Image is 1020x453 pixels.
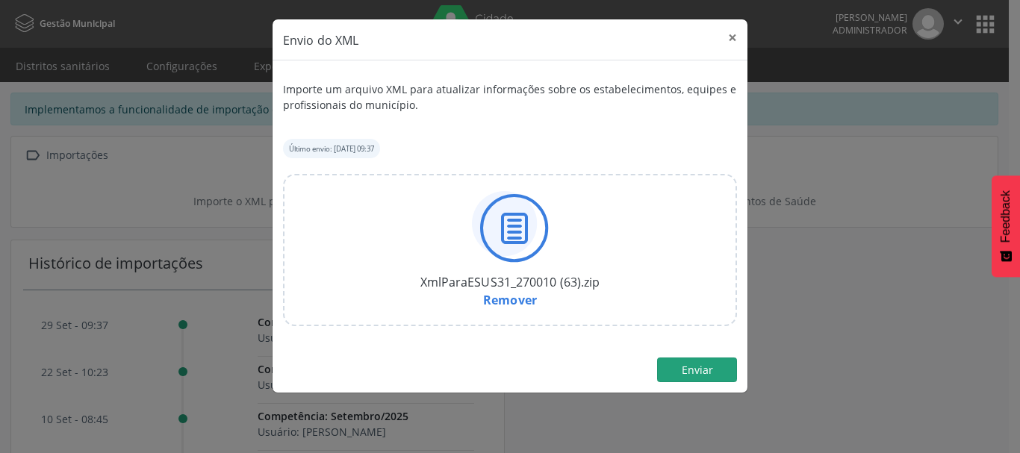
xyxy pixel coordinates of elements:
[682,363,713,377] span: Enviar
[999,190,1013,243] span: Feedback
[483,292,537,308] a: Remover
[300,273,720,291] div: XmlParaESUS31_270010 (63).zip
[283,71,737,123] div: Importe um arquivo XML para atualizar informações sobre os estabelecimentos, equipes e profission...
[718,19,747,56] button: Close
[657,357,737,383] button: Enviar
[283,32,358,49] span: Envio do XML
[289,144,374,154] small: Último envio: [DATE] 09:37
[992,175,1020,277] button: Feedback - Mostrar pesquisa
